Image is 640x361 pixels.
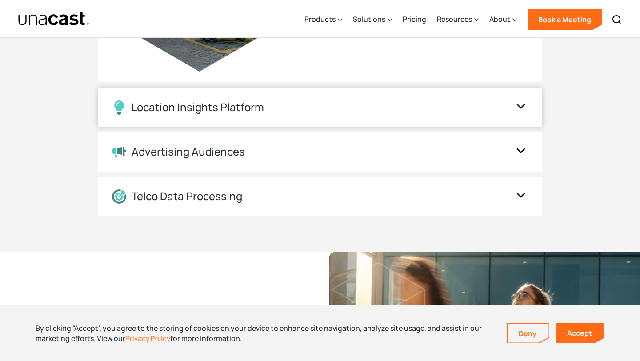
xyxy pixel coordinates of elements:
div: Telco Data Processing [132,190,242,203]
div: Location Insights Platform [132,101,264,114]
div: About [489,1,517,38]
div: Advertising Audiences [132,145,245,158]
img: Location Insights Platform icon [112,100,126,115]
div: By clicking “Accept”, you agree to the storing of cookies on your device to enhance site navigati... [36,323,494,343]
a: Deny [508,324,549,343]
div: Resources [437,1,479,38]
div: About [489,14,510,24]
a: Accept [556,323,604,343]
img: Search icon [612,14,622,25]
a: Privacy Policy [125,333,170,343]
img: Advertising Audiences icon [112,146,126,158]
img: Location Data Processing icon [112,189,126,204]
a: Book a Meeting [528,9,602,30]
div: Products [304,14,336,24]
div: Solutions [353,14,385,24]
div: Solutions [353,1,392,38]
img: Unacast text logo [18,11,90,27]
div: Products [304,1,342,38]
a: home [18,11,90,27]
div: Resources [437,14,472,24]
a: Pricing [403,1,426,38]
